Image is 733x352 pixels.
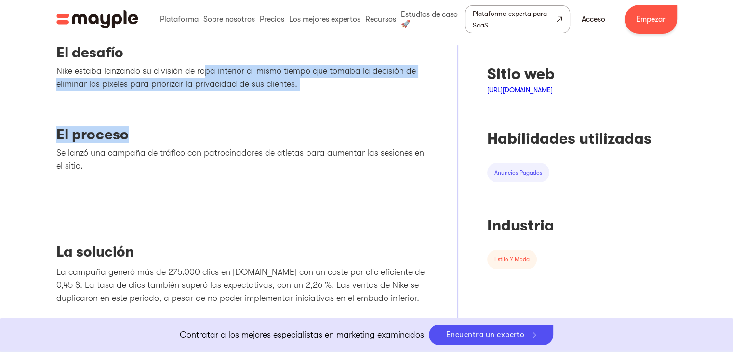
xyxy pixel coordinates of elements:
font: Acceso [582,15,605,24]
font: Industria [487,217,554,234]
div: Los mejores expertos [287,4,363,35]
font: Habilidades utilizadas [487,130,652,148]
font: estilo y moda [494,256,530,263]
font: La solución [56,244,134,260]
a: [URL][DOMAIN_NAME] [487,86,553,94]
a: Empezar [625,5,677,34]
a: hogar [56,10,138,28]
font: anuncios pagados [494,169,542,176]
font: El desafío [56,44,123,61]
div: Recursos [363,4,399,35]
font: Nike estaba lanzando su división de ropa interior al mismo tiempo que tomaba la decisión de elimi... [56,66,416,89]
font: La campaña generó más de 275.000 clics en [DOMAIN_NAME] con un coste por clic eficiente de 0,45 $... [56,267,425,303]
font: Empezar [636,15,666,24]
font: Se lanzó una campaña de tráfico con patrocinadores de atletas para aumentar las sesiones en el si... [56,148,424,171]
div: Sobre nosotros [201,4,257,35]
div: Plataforma [158,4,201,35]
div: Precios [257,4,287,35]
font: Plataforma experta para SaaS [473,10,547,29]
font: Contratar a los mejores especialistas en marketing examinados [180,330,424,339]
a: Plataforma experta para SaaS [465,5,570,33]
a: Acceso [570,8,617,31]
font: Encuentra un experto [446,330,525,339]
font: El proceso [56,126,129,143]
font: Sitio web [487,65,555,83]
img: Logotipo de Mayple [56,10,138,28]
